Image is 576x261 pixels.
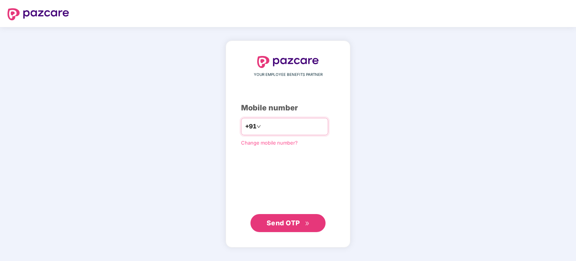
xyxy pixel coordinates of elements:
[241,140,298,146] a: Change mobile number?
[256,124,261,129] span: down
[257,56,319,68] img: logo
[305,221,310,226] span: double-right
[245,122,256,131] span: +91
[250,214,326,232] button: Send OTPdouble-right
[241,102,335,114] div: Mobile number
[254,72,323,78] span: YOUR EMPLOYEE BENEFITS PARTNER
[8,8,69,20] img: logo
[267,219,300,227] span: Send OTP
